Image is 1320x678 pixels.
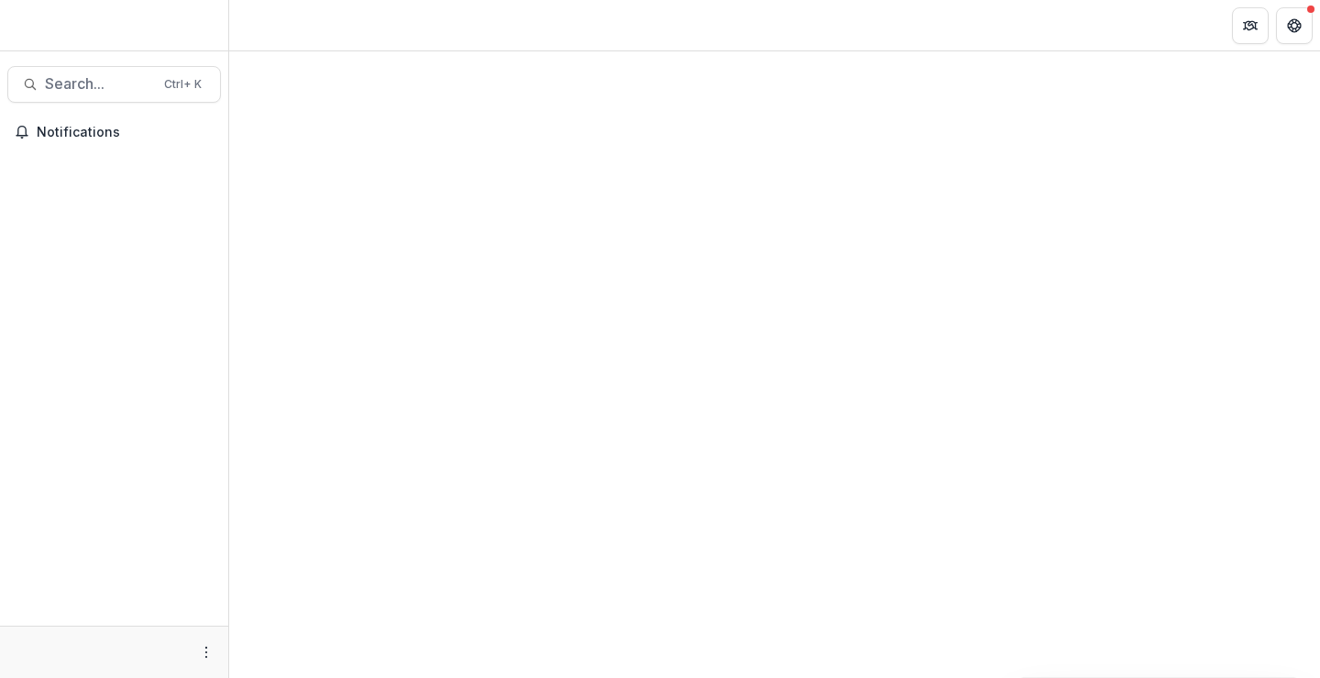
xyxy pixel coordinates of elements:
[7,66,221,103] button: Search...
[7,117,221,147] button: Notifications
[1232,7,1269,44] button: Partners
[1276,7,1313,44] button: Get Help
[236,12,314,39] nav: breadcrumb
[37,125,214,140] span: Notifications
[45,75,153,93] span: Search...
[195,641,217,663] button: More
[160,74,205,94] div: Ctrl + K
